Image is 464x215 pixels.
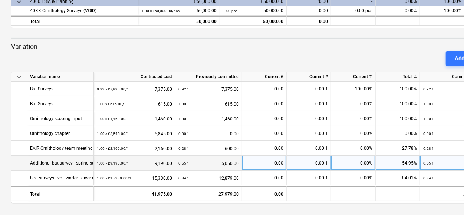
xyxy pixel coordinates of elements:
[242,186,287,201] div: 0.00
[178,132,189,136] small: 0.00 1
[30,156,146,170] div: Additional bat survey - spring summer, autumn and report
[223,9,237,13] small: 1.00 pcs
[423,146,434,150] small: 0.28 1
[178,102,189,106] small: 1.00 1
[141,9,180,13] small: 1.00 × £50,000.00 / pcs
[94,72,175,82] div: Contracted cost
[287,72,331,82] div: Current #
[376,82,420,96] div: 100.00%
[223,6,283,16] div: 50,000.00
[30,96,53,111] div: Bat Surveys
[245,126,283,141] div: 0.00
[97,117,129,121] small: 1.00 × £1,460.00 / 1
[423,176,434,180] small: 0.84 1
[178,126,239,141] div: 0.00
[287,141,331,156] div: 0.00 1
[376,96,420,111] div: 100.00%
[331,156,376,171] div: 0.00%
[376,141,420,156] div: 27.78%
[97,171,172,186] div: 15,330.00
[331,96,376,111] div: 0.00%
[223,17,283,26] div: 50,000.00
[331,171,376,185] div: 0.00%
[178,141,239,156] div: 600.00
[376,72,420,82] div: Total %
[97,141,172,156] div: 2,160.00
[178,156,239,171] div: 5,050.00
[376,171,420,185] div: 84.01%
[30,126,70,140] div: Ornithology chapter
[376,6,420,16] div: 0.00%
[423,161,434,165] small: 0.55 1
[331,141,376,156] div: 0.00%
[178,82,239,97] div: 7,375.00
[27,16,138,26] div: Total
[30,141,95,155] div: EAIR Ornithology team meetings
[376,126,420,141] div: 0.00%
[97,156,172,171] div: 9,190.00
[97,82,172,97] div: 7,375.00
[287,111,331,126] div: 0.00 1
[97,132,129,136] small: 1.00 × £5,845.00 / 1
[245,156,283,171] div: 0.00
[331,72,376,82] div: Current %
[331,111,376,126] div: 0.00%
[178,96,239,112] div: 615.00
[245,171,283,185] div: 0.00
[175,72,242,82] div: Previously committed
[178,161,189,165] small: 0.55 1
[178,176,189,180] small: 0.84 1
[245,82,283,96] div: 0.00
[141,6,217,16] div: 50,000.00
[287,16,331,26] div: 0.00
[178,111,239,126] div: 1,460.00
[30,111,82,126] div: Ornithology scoping input
[245,111,283,126] div: 0.00
[30,171,126,185] div: bird surveys - vp - wader - diver and year 3 report
[141,17,217,26] div: 50,000.00
[27,72,94,82] div: Variation name
[242,72,287,82] div: Current £
[331,6,376,16] div: 0.00 pcs
[287,126,331,141] div: 0.00 1
[287,6,331,16] div: 0.00
[331,82,376,96] div: 100.00%
[175,186,242,201] div: 27,979.00
[376,156,420,171] div: 54.95%
[97,146,129,150] small: 1.00 × £2,160.00 / 1
[423,102,434,106] small: 1.00 1
[178,146,189,150] small: 0.28 1
[97,102,126,106] small: 1.00 × £615.00 / 1
[331,126,376,141] div: 0.00%
[287,171,331,185] div: 0.00 1
[423,87,434,91] small: 0.92 1
[423,132,434,136] small: 0.00 1
[97,176,131,180] small: 1.00 × £15,330.00 / 1
[178,117,189,121] small: 1.00 1
[97,126,172,141] div: 5,845.00
[94,186,175,201] div: 41,975.00
[97,111,172,126] div: 1,460.00
[287,156,331,171] div: 0.00 1
[287,96,331,111] div: 0.00 1
[14,73,23,82] span: keyboard_arrow_down
[287,82,331,96] div: 0.00 1
[178,171,239,186] div: 12,879.00
[178,87,189,91] small: 0.92 1
[376,111,420,126] div: 100.00%
[423,117,434,121] small: 1.00 1
[97,87,129,91] small: 0.92 × £7,990.00 / 1
[27,186,94,201] div: Total
[245,96,283,111] div: 0.00
[245,141,283,156] div: 0.00
[97,161,129,165] small: 1.00 × £9,190.00 / 1
[30,6,135,16] div: 40XX Ornithology Surveys (VOID)
[30,82,53,96] div: Bat Surveys
[97,96,172,112] div: 615.00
